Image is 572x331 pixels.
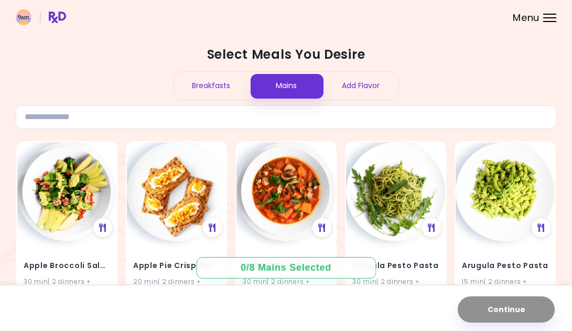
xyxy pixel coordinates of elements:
div: 0 / 8 Mains Selected [233,261,339,274]
div: Add Flavor [323,72,398,100]
h4: Apple Pie Crisp Bread [133,258,220,274]
div: See Meal Plan [93,218,112,237]
h4: Apple Broccoli Salad [24,258,110,274]
div: Mains [249,72,323,100]
div: See Meal Plan [312,218,331,237]
div: See Meal Plan [203,218,222,237]
div: 30 min | 2 dinners + 2 lunches [24,276,110,296]
div: 30 min | 2 dinners + 2 lunches [352,276,439,296]
span: Menu [513,13,539,23]
div: See Meal Plan [422,218,441,237]
h4: Arugula Pesto Pasta [352,258,439,274]
div: See Meal Plan [532,218,551,237]
div: 15 min | 2 dinners + 2 lunches [462,276,548,296]
button: Continue [458,296,555,323]
img: RxDiet [16,9,66,25]
div: Breakfasts [174,72,249,100]
div: 20 min | 2 dinners + 2 lunches [133,276,220,296]
h2: Select Meals You Desire [16,46,556,63]
h4: Arugula Pesto Pasta [462,258,548,274]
